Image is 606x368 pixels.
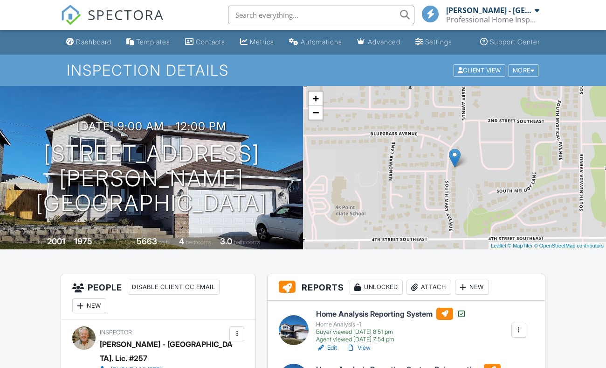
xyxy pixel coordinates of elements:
div: Client View [454,64,505,77]
div: Disable Client CC Email [128,280,220,295]
img: The Best Home Inspection Software - Spectora [61,5,81,25]
a: Leaflet [491,243,506,248]
a: Advanced [353,34,404,51]
a: Settings [412,34,456,51]
span: Built [35,239,46,246]
a: SPECTORA [61,13,164,32]
div: Automations [301,38,342,46]
div: Professional Home Inspections [446,15,539,24]
a: Metrics [236,34,278,51]
div: Metrics [250,38,274,46]
h1: Inspection Details [67,62,539,78]
div: Templates [136,38,170,46]
div: | [489,242,606,250]
a: Templates [123,34,174,51]
a: Dashboard [62,34,115,51]
h3: People [61,274,255,319]
span: sq. ft. [94,239,107,246]
h1: [STREET_ADDRESS][PERSON_NAME] [GEOGRAPHIC_DATA] [15,142,288,215]
a: © OpenStreetMap contributors [534,243,604,248]
h6: Home Analysis Reporting System [316,308,466,320]
div: Contacts [196,38,225,46]
div: Attach [406,280,451,295]
div: Dashboard [76,38,111,46]
h3: Reports [268,274,545,301]
a: Support Center [476,34,544,51]
span: bathrooms [234,239,260,246]
div: Settings [425,38,452,46]
h3: [DATE] 9:00 am - 12:00 pm [76,120,227,133]
span: SPECTORA [88,5,164,24]
a: © MapTiler [508,243,533,248]
span: sq.ft. [158,239,170,246]
span: Lot Size [116,239,135,246]
div: Home Analysis -1 [316,321,466,328]
div: 3.0 [220,236,232,246]
a: Edit [316,343,337,353]
div: Advanced [368,38,400,46]
a: Home Analysis Reporting System Home Analysis -1 Buyer viewed [DATE] 8:51 pm Agent viewed [DATE] 7... [316,308,466,343]
span: Inspector [100,329,132,336]
a: Contacts [181,34,229,51]
a: Zoom out [309,106,323,120]
a: View [346,343,371,353]
a: Zoom in [309,92,323,106]
div: New [455,280,489,295]
div: Unlocked [350,280,403,295]
a: Client View [453,66,508,73]
div: 4 [179,236,184,246]
a: Automations (Basic) [285,34,346,51]
div: [PERSON_NAME] - [GEOGRAPHIC_DATA]. Lic. #257 [446,6,532,15]
div: More [509,64,539,77]
div: 2001 [47,236,65,246]
div: [PERSON_NAME] - [GEOGRAPHIC_DATA]. Lic. #257 [100,337,234,365]
input: Search everything... [228,6,414,24]
div: Buyer viewed [DATE] 8:51 pm [316,328,466,336]
div: 1975 [74,236,92,246]
div: Support Center [490,38,540,46]
div: New [72,298,106,313]
span: bedrooms [186,239,211,246]
div: 5663 [137,236,157,246]
div: Agent viewed [DATE] 7:54 pm [316,336,466,343]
